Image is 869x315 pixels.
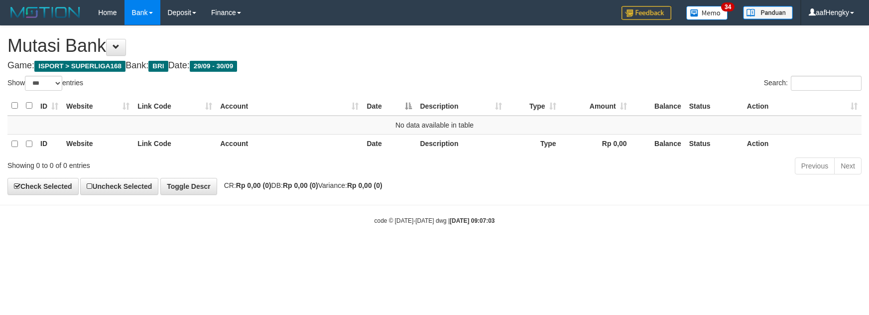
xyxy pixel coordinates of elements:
[416,134,505,154] th: Description
[80,178,158,195] a: Uncheck Selected
[7,157,355,170] div: Showing 0 to 0 of 0 entries
[560,96,631,116] th: Amount: activate to sort column ascending
[7,61,862,71] h4: Game: Bank: Date:
[34,61,125,72] span: ISPORT > SUPERLIGA168
[363,96,416,116] th: Date: activate to sort column descending
[560,134,631,154] th: Rp 0,00
[7,116,862,135] td: No data available in table
[743,134,862,154] th: Action
[631,134,685,154] th: Balance
[621,6,671,20] img: Feedback.jpg
[216,134,363,154] th: Account
[7,36,862,56] h1: Mutasi Bank
[834,157,862,174] a: Next
[685,134,743,154] th: Status
[25,76,62,91] select: Showentries
[374,217,495,224] small: code © [DATE]-[DATE] dwg |
[160,178,217,195] a: Toggle Descr
[133,96,216,116] th: Link Code: activate to sort column ascending
[148,61,168,72] span: BRI
[62,96,133,116] th: Website: activate to sort column ascending
[36,134,62,154] th: ID
[721,2,735,11] span: 34
[685,96,743,116] th: Status
[216,96,363,116] th: Account: activate to sort column ascending
[219,181,382,189] span: CR: DB: Variance:
[791,76,862,91] input: Search:
[7,76,83,91] label: Show entries
[450,217,495,224] strong: [DATE] 09:07:03
[795,157,835,174] a: Previous
[363,134,416,154] th: Date
[236,181,271,189] strong: Rp 0,00 (0)
[686,6,728,20] img: Button%20Memo.svg
[743,6,793,19] img: panduan.png
[283,181,318,189] strong: Rp 0,00 (0)
[506,134,560,154] th: Type
[7,178,79,195] a: Check Selected
[62,134,133,154] th: Website
[347,181,382,189] strong: Rp 0,00 (0)
[631,96,685,116] th: Balance
[36,96,62,116] th: ID: activate to sort column ascending
[133,134,216,154] th: Link Code
[506,96,560,116] th: Type: activate to sort column ascending
[764,76,862,91] label: Search:
[7,5,83,20] img: MOTION_logo.png
[743,96,862,116] th: Action: activate to sort column ascending
[190,61,238,72] span: 29/09 - 30/09
[416,96,505,116] th: Description: activate to sort column ascending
